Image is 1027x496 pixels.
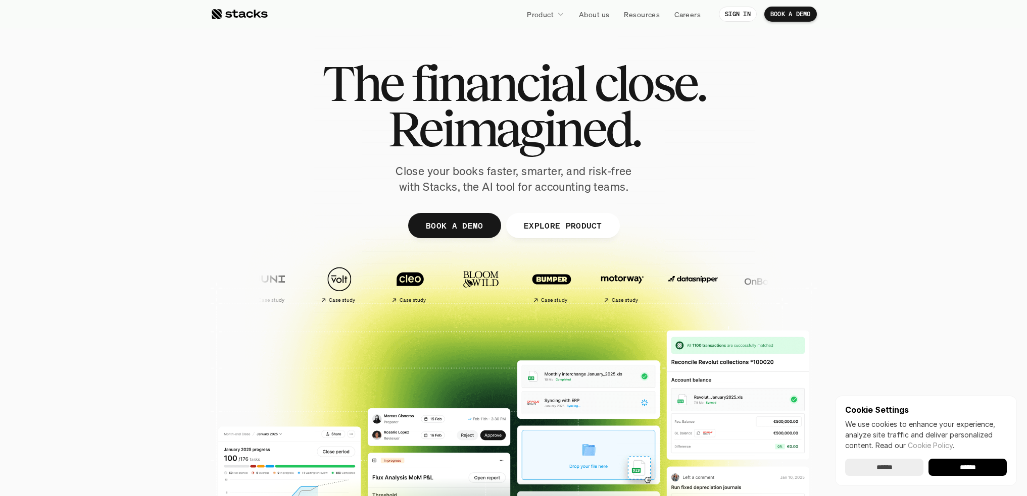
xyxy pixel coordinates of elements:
p: SIGN IN [725,11,751,18]
a: Case study [307,261,372,307]
p: BOOK A DEMO [770,11,811,18]
a: BOOK A DEMO [764,7,817,22]
span: Read our . [875,441,954,450]
p: Product [527,9,554,20]
p: EXPLORE PRODUCT [523,218,602,233]
p: We use cookies to enhance your experience, analyze site traffic and deliver personalized content. [845,419,1007,451]
h2: Case study [611,297,638,303]
a: About us [573,5,615,23]
h2: Case study [328,297,355,303]
h2: Case study [399,297,426,303]
p: About us [579,9,609,20]
p: BOOK A DEMO [425,218,483,233]
p: Resources [624,9,660,20]
a: Case study [590,261,655,307]
a: Resources [618,5,666,23]
h2: Case study [258,297,284,303]
p: Careers [674,9,701,20]
span: financial [411,61,585,106]
a: Case study [377,261,443,307]
span: The [322,61,403,106]
p: Close your books faster, smarter, and risk-free with Stacks, the AI tool for accounting teams. [387,163,640,195]
p: Cookie Settings [845,406,1007,414]
a: SIGN IN [719,7,757,22]
a: Careers [668,5,707,23]
h2: Case study [541,297,567,303]
a: Case study [519,261,584,307]
span: Reimagined. [387,106,640,151]
span: close. [594,61,705,106]
a: Cookie Policy [908,441,953,450]
a: EXPLORE PRODUCT [506,213,619,238]
a: BOOK A DEMO [408,213,501,238]
a: Case study [236,261,302,307]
